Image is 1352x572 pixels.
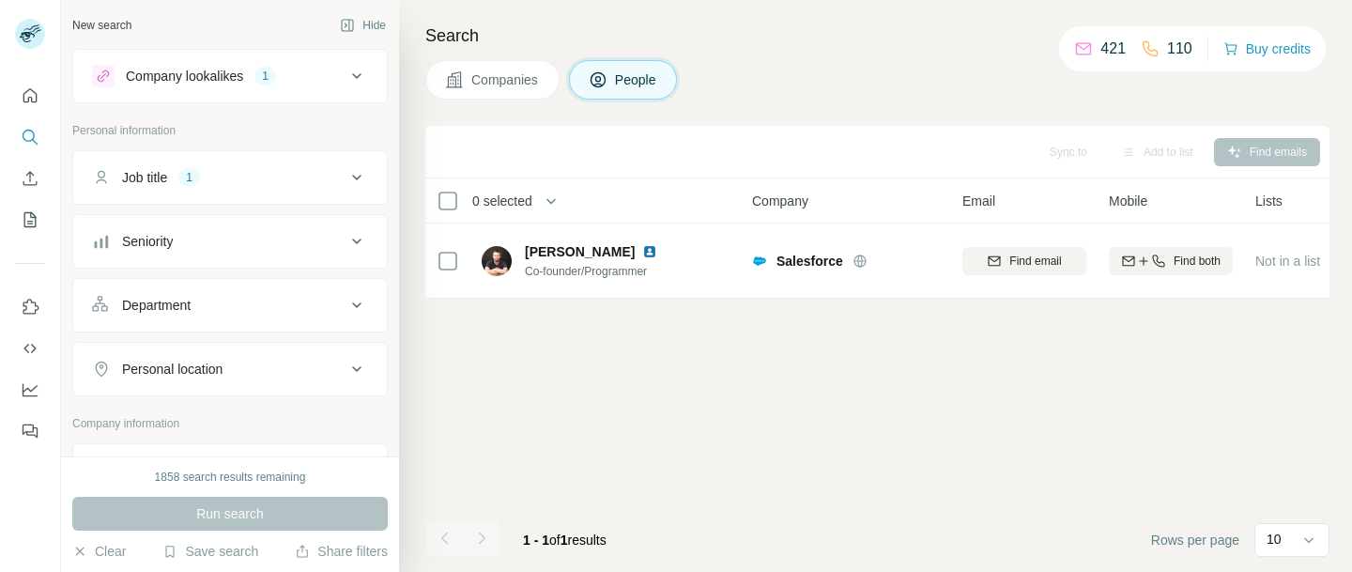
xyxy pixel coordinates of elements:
[561,533,568,548] span: 1
[1151,531,1239,549] span: Rows per page
[1255,192,1283,210] span: Lists
[482,246,512,276] img: Avatar
[776,252,843,271] span: Salesforce
[254,68,276,85] div: 1
[1267,530,1282,549] p: 10
[1009,253,1061,270] span: Find email
[73,347,387,392] button: Personal location
[327,11,399,39] button: Hide
[122,168,167,187] div: Job title
[425,23,1329,49] h4: Search
[72,17,131,34] div: New search
[1174,253,1221,270] span: Find both
[523,533,549,548] span: 1 - 1
[15,79,45,113] button: Quick start
[122,360,223,379] div: Personal location
[15,162,45,195] button: Enrich CSV
[1109,192,1147,210] span: Mobile
[1255,254,1320,269] span: Not in a list
[15,414,45,448] button: Feedback
[752,192,808,210] span: Company
[752,254,767,269] img: Logo of Salesforce
[73,448,387,493] button: Company1
[295,542,388,561] button: Share filters
[178,169,200,186] div: 1
[472,192,532,210] span: 0 selected
[1167,38,1192,60] p: 110
[162,542,258,561] button: Save search
[73,155,387,200] button: Job title1
[15,290,45,324] button: Use Surfe on LinkedIn
[126,67,243,85] div: Company lookalikes
[642,244,657,259] img: LinkedIn logo
[525,242,635,261] span: [PERSON_NAME]
[523,533,607,548] span: results
[471,70,540,89] span: Companies
[525,263,680,280] span: Co-founder/Programmer
[962,247,1086,275] button: Find email
[155,469,306,486] div: 1858 search results remaining
[15,373,45,407] button: Dashboard
[1100,38,1126,60] p: 421
[73,54,387,99] button: Company lookalikes1
[72,122,388,139] p: Personal information
[1109,247,1233,275] button: Find both
[615,70,658,89] span: People
[15,120,45,154] button: Search
[72,415,388,432] p: Company information
[122,232,173,251] div: Seniority
[962,192,995,210] span: Email
[122,296,191,315] div: Department
[1223,36,1311,62] button: Buy credits
[549,533,561,548] span: of
[15,203,45,237] button: My lists
[15,332,45,365] button: Use Surfe API
[73,283,387,328] button: Department
[72,542,126,561] button: Clear
[73,219,387,264] button: Seniority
